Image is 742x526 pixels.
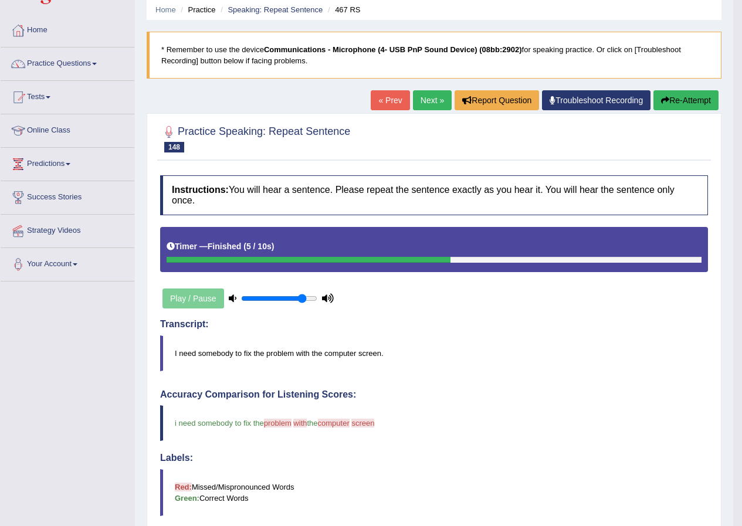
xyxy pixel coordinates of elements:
b: Green: [175,494,199,503]
h5: Timer — [167,242,274,251]
a: Strategy Videos [1,215,134,244]
span: the [307,419,317,427]
a: Online Class [1,114,134,144]
li: 467 RS [325,4,361,15]
li: Practice [178,4,215,15]
a: Success Stories [1,181,134,211]
button: Report Question [455,90,539,110]
span: problem [264,419,292,427]
a: Next » [413,90,452,110]
span: computer [318,419,350,427]
b: Red: [175,483,192,491]
h2: Practice Speaking: Repeat Sentence [160,123,350,152]
h4: Accuracy Comparison for Listening Scores: [160,389,708,400]
b: ) [272,242,275,251]
span: 148 [164,142,184,152]
h4: You will hear a sentence. Please repeat the sentence exactly as you hear it. You will hear the se... [160,175,708,215]
button: Re-Attempt [653,90,719,110]
a: Predictions [1,148,134,177]
a: Troubleshoot Recording [542,90,650,110]
b: Finished [208,242,242,251]
a: Your Account [1,248,134,277]
b: 5 / 10s [246,242,272,251]
a: Practice Questions [1,47,134,77]
a: Speaking: Repeat Sentence [228,5,323,14]
a: « Prev [371,90,409,110]
b: Communications - Microphone (4- USB PnP Sound Device) (08bb:2902) [264,45,522,54]
a: Home [1,14,134,43]
a: Home [155,5,176,14]
span: screen [351,419,374,427]
a: Tests [1,81,134,110]
blockquote: I need somebody to fix the problem with the computer screen. [160,335,708,371]
b: Instructions: [172,185,229,195]
span: i need somebody to fix the [175,419,264,427]
span: with [293,419,307,427]
blockquote: * Remember to use the device for speaking practice. Or click on [Troubleshoot Recording] button b... [147,32,721,79]
h4: Labels: [160,453,708,463]
blockquote: Missed/Mispronounced Words Correct Words [160,469,708,516]
b: ( [243,242,246,251]
h4: Transcript: [160,319,708,330]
